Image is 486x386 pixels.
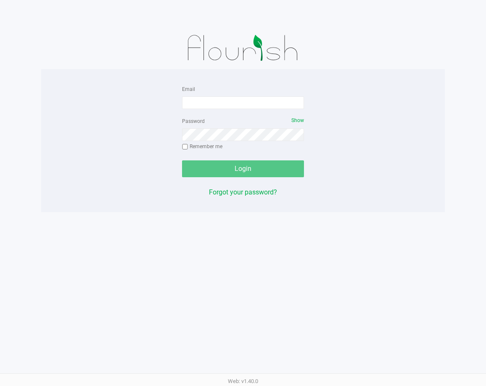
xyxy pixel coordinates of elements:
[182,117,205,125] label: Password
[182,143,222,150] label: Remember me
[182,144,188,150] input: Remember me
[209,187,277,197] button: Forgot your password?
[291,117,304,123] span: Show
[228,378,258,384] span: Web: v1.40.0
[182,85,195,93] label: Email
